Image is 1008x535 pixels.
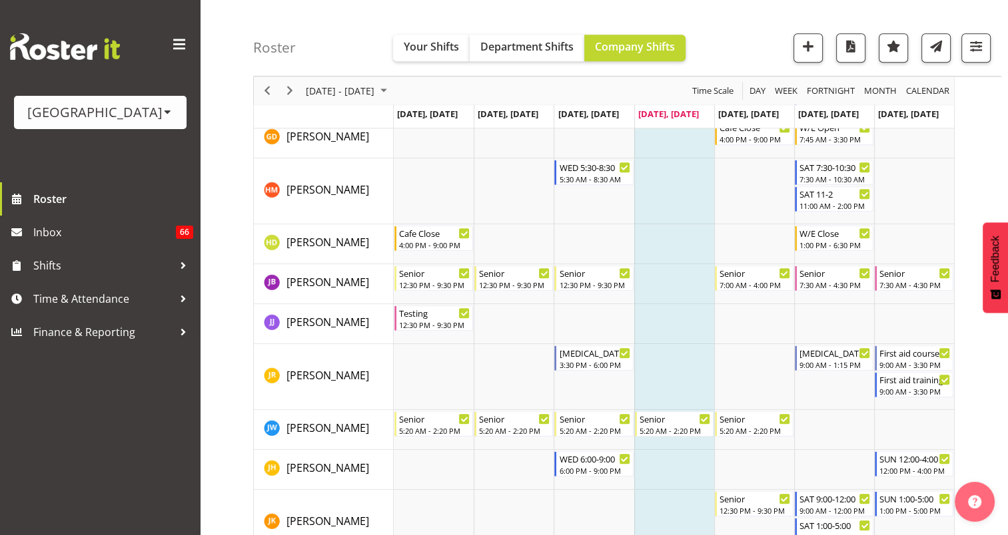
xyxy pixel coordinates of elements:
div: Senior [559,266,630,279]
div: SUN 12:00-4:00 [879,452,950,465]
span: calendar [905,83,951,99]
div: Greer Dawson"s event - W/E Open Begin From Saturday, August 30, 2025 at 7:45:00 AM GMT+12:00 Ends... [795,120,873,145]
button: Department Shifts [470,35,584,61]
h4: Roster [253,40,296,55]
div: 7:00 AM - 4:00 PM [720,279,790,290]
span: [DATE], [DATE] [798,108,859,120]
a: [PERSON_NAME] [286,420,369,436]
button: Filter Shifts [961,33,991,63]
div: 12:30 PM - 9:30 PM [479,279,550,290]
button: Timeline Month [862,83,899,99]
div: Joshua Keen"s event - Senior Begin From Friday, August 29, 2025 at 12:30:00 PM GMT+12:00 Ends At ... [715,491,793,516]
button: Timeline Day [748,83,768,99]
div: 9:00 AM - 12:00 PM [799,505,870,516]
div: SAT 9:00-12:00 [799,492,870,505]
span: Time Scale [691,83,735,99]
div: SUN 1:00-5:00 [879,492,950,505]
div: 7:30 AM - 4:30 PM [799,279,870,290]
div: Jason Wong"s event - Senior Begin From Thursday, August 28, 2025 at 5:20:00 AM GMT+12:00 Ends At ... [635,411,714,437]
div: [MEDICAL_DATA] Crayfish [559,346,630,359]
span: [DATE], [DATE] [478,108,538,120]
div: Hana Davis"s event - W/E Close Begin From Saturday, August 30, 2025 at 1:00:00 PM GMT+12:00 Ends ... [795,226,873,251]
div: First aid course [879,346,950,359]
div: SAT 1:00-5:00 [799,518,870,532]
div: Senior [479,266,550,279]
div: Senior [720,266,790,279]
span: Week [773,83,799,99]
img: Rosterit website logo [10,33,120,60]
div: W/E Close [799,226,870,240]
button: Send a list of all shifts for the selected filtered period to all rostered employees. [921,33,951,63]
span: Feedback [989,236,1001,282]
button: Highlight an important date within the roster. [879,33,908,63]
span: 66 [176,226,193,239]
td: Hamish McKenzie resource [254,158,394,224]
button: Feedback - Show survey [983,222,1008,313]
button: Timeline Week [773,83,800,99]
span: [DATE], [DATE] [558,108,618,120]
div: 12:00 PM - 4:00 PM [879,465,950,476]
span: [PERSON_NAME] [286,315,369,329]
div: Jack Bailey"s event - Senior Begin From Wednesday, August 27, 2025 at 12:30:00 PM GMT+12:00 Ends ... [554,266,633,291]
div: 12:30 PM - 9:30 PM [399,319,470,330]
div: Jack Bailey"s event - Senior Begin From Tuesday, August 26, 2025 at 12:30:00 PM GMT+12:00 Ends At... [474,266,553,291]
button: Your Shifts [393,35,470,61]
span: [PERSON_NAME] [286,129,369,144]
button: Company Shifts [584,35,686,61]
span: Shifts [33,256,173,275]
span: [DATE], [DATE] [397,108,458,120]
button: Fortnight [805,83,857,99]
button: Previous [258,83,276,99]
div: Next [278,77,301,104]
div: Joshua Keen"s event - SUN 1:00-5:00 Begin From Sunday, August 31, 2025 at 1:00:00 PM GMT+12:00 En... [875,491,953,516]
div: 12:30 PM - 9:30 PM [399,279,470,290]
div: Hamish McKenzie"s event - WED 5:30-8:30 Begin From Wednesday, August 27, 2025 at 5:30:00 AM GMT+1... [554,160,633,185]
div: SAT 11-2 [799,187,870,200]
div: Jack Bailey"s event - Senior Begin From Monday, August 25, 2025 at 12:30:00 PM GMT+12:00 Ends At ... [394,266,473,291]
span: Day [748,83,767,99]
div: 4:00 PM - 9:00 PM [720,134,790,144]
span: [DATE], [DATE] [878,108,939,120]
div: 9:00 AM - 3:30 PM [879,386,950,397]
td: Jasika Rohloff resource [254,344,394,410]
div: Jack Bailey"s event - Senior Begin From Saturday, August 30, 2025 at 7:30:00 AM GMT+12:00 Ends At... [795,266,873,291]
div: Jack Bailey"s event - Senior Begin From Sunday, August 31, 2025 at 7:30:00 AM GMT+12:00 Ends At S... [875,266,953,291]
div: 9:00 AM - 3:30 PM [879,359,950,370]
div: Senior [720,492,790,505]
div: Senior [479,412,550,425]
span: Company Shifts [595,39,675,54]
span: [PERSON_NAME] [286,460,369,475]
a: [PERSON_NAME] [286,128,369,144]
div: 7:45 AM - 3:30 PM [799,134,870,144]
td: Jayden Horsley resource [254,450,394,490]
div: Jasika Rohloff"s event - T3 Squids/yep Begin From Saturday, August 30, 2025 at 9:00:00 AM GMT+12:... [795,345,873,371]
a: [PERSON_NAME] [286,367,369,383]
div: Previous [256,77,278,104]
div: Senior [399,412,470,425]
div: Jack Bailey"s event - Senior Begin From Friday, August 29, 2025 at 7:00:00 AM GMT+12:00 Ends At F... [715,266,793,291]
div: 9:00 AM - 1:15 PM [799,359,870,370]
span: [DATE] - [DATE] [304,83,376,99]
div: Greer Dawson"s event - Cafe Close Begin From Friday, August 29, 2025 at 4:00:00 PM GMT+12:00 Ends... [715,120,793,145]
div: Senior [399,266,470,279]
button: Add a new shift [793,33,823,63]
div: 5:20 AM - 2:20 PM [399,425,470,436]
div: 4:00 PM - 9:00 PM [399,240,470,250]
div: Senior [559,412,630,425]
span: [PERSON_NAME] [286,514,369,528]
button: Next [281,83,299,99]
div: 5:20 AM - 2:20 PM [720,425,790,436]
span: [DATE], [DATE] [718,108,779,120]
div: WED 6:00-9:00 [559,452,630,465]
div: 5:20 AM - 2:20 PM [559,425,630,436]
span: [PERSON_NAME] [286,275,369,289]
span: Roster [33,189,193,209]
div: Jason Wong"s event - Senior Begin From Wednesday, August 27, 2025 at 5:20:00 AM GMT+12:00 Ends At... [554,411,633,437]
div: Jasika Rohloff"s event - T3 Crayfish Begin From Wednesday, August 27, 2025 at 3:30:00 PM GMT+12:0... [554,345,633,371]
div: [GEOGRAPHIC_DATA] [27,102,173,122]
div: Jason Wong"s event - Senior Begin From Monday, August 25, 2025 at 5:20:00 AM GMT+12:00 Ends At Mo... [394,411,473,437]
div: Jasika Rohloff"s event - First aid training Begin From Sunday, August 31, 2025 at 9:00:00 AM GMT+... [875,372,953,397]
div: 11:00 AM - 2:00 PM [799,200,870,211]
span: [PERSON_NAME] [286,182,369,197]
button: Download a PDF of the roster according to the set date range. [836,33,865,63]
